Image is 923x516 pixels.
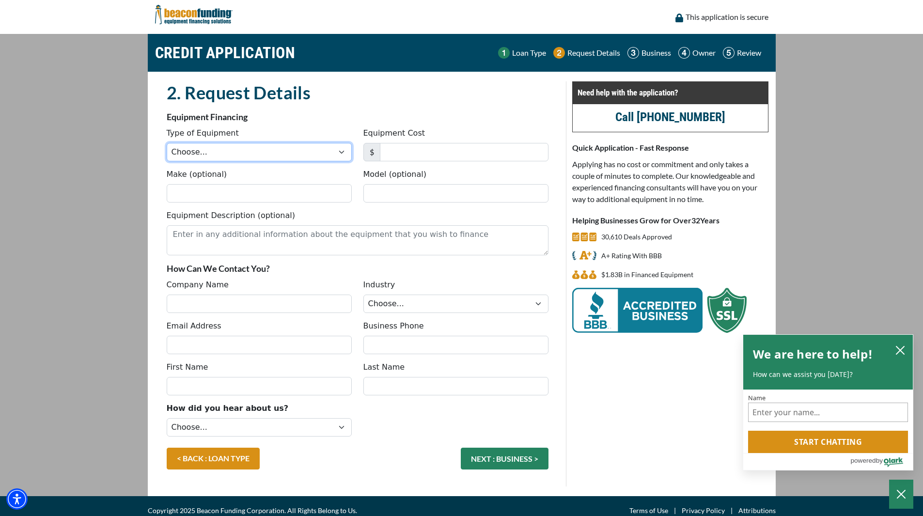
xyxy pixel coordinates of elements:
label: Equipment Description (optional) [167,210,295,221]
button: close chatbox [892,343,908,357]
p: A+ Rating With BBB [601,250,662,262]
p: 30,610 Deals Approved [601,231,672,243]
p: Helping Businesses Grow for Over Years [572,215,768,226]
img: BBB Acredited Business and SSL Protection [572,288,747,333]
button: Close Chatbox [889,480,913,509]
a: < BACK : LOAN TYPE [167,448,260,469]
label: Business Phone [363,320,424,332]
p: Equipment Financing [167,111,548,123]
p: This application is secure [686,11,768,23]
img: Step 5 [723,47,735,59]
p: Need help with the application? [578,87,763,98]
label: Type of Equipment [167,127,239,139]
label: Company Name [167,279,229,291]
p: Loan Type [512,47,546,59]
h2: 2. Request Details [167,81,548,104]
p: Business [641,47,671,59]
label: Model (optional) [363,169,426,180]
a: call (847) 469-1522 [615,110,725,124]
img: lock icon to convery security [675,14,683,22]
img: Step 4 [678,47,690,59]
label: Name [748,394,908,401]
label: First Name [167,361,208,373]
p: Request Details [567,47,620,59]
p: $1,826,877,581 in Financed Equipment [601,269,693,281]
p: Applying has no cost or commitment and only takes a couple of minutes to complete. Our knowledgea... [572,158,768,205]
label: Email Address [167,320,221,332]
img: Step 1 [498,47,510,59]
span: powered [850,454,876,467]
h1: CREDIT APPLICATION [155,39,296,67]
button: NEXT : BUSINESS > [461,448,548,469]
label: Industry [363,279,395,291]
img: Step 3 [627,47,639,59]
img: Step 2 [553,47,565,59]
button: Start chatting [748,431,908,453]
label: Last Name [363,361,405,373]
span: $ [363,143,380,161]
div: Accessibility Menu [6,488,28,510]
label: How did you hear about us? [167,403,289,414]
a: Powered by Olark [850,453,913,470]
p: How can we assist you [DATE]? [753,370,903,379]
label: Equipment Cost [363,127,425,139]
p: Owner [692,47,716,59]
h2: We are here to help! [753,344,873,364]
span: 32 [691,216,700,225]
input: Name [748,403,908,422]
p: Quick Application - Fast Response [572,142,768,154]
p: Review [737,47,761,59]
p: How Can We Contact You? [167,263,548,274]
span: by [876,454,883,467]
div: olark chatbox [743,334,913,471]
label: Make (optional) [167,169,227,180]
iframe: reCAPTCHA [363,403,511,440]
